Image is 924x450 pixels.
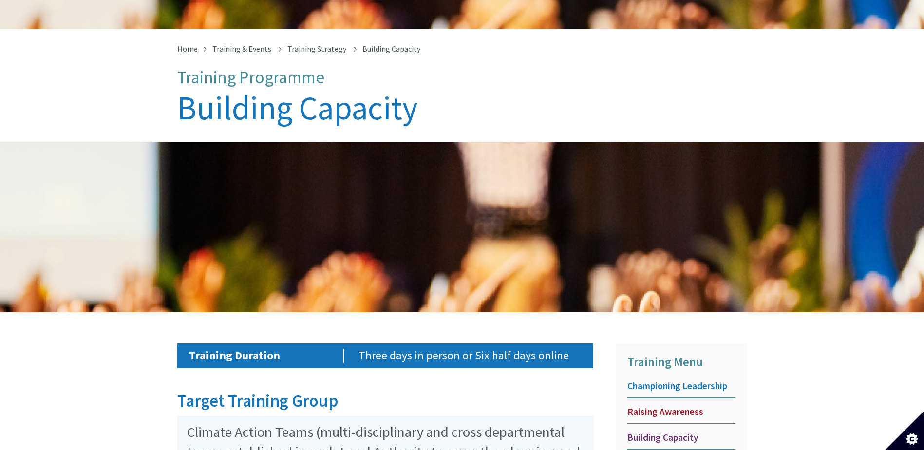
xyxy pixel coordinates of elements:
span: Building Capacity [362,44,420,54]
a: Championing Leadership [627,380,735,398]
span: Championing Leadership [627,380,735,392]
strong: Training Duration [189,348,280,363]
p: Training Menu [627,353,735,372]
a: Training & Events [212,44,271,54]
a: Training Strategy [287,44,346,54]
p: Training Programme [177,68,747,87]
h2: Target Training Group [177,392,593,411]
a: Building Capacity [627,431,735,450]
a: Raising Awareness [627,406,735,424]
span: Raising Awareness [627,406,735,418]
h1: Building Capacity [177,90,747,126]
span: Building Capacity [627,431,735,444]
button: Set cookie preferences [885,411,924,450]
a: Home [177,44,198,54]
p: Three days in person or Six half days online [358,349,582,363]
